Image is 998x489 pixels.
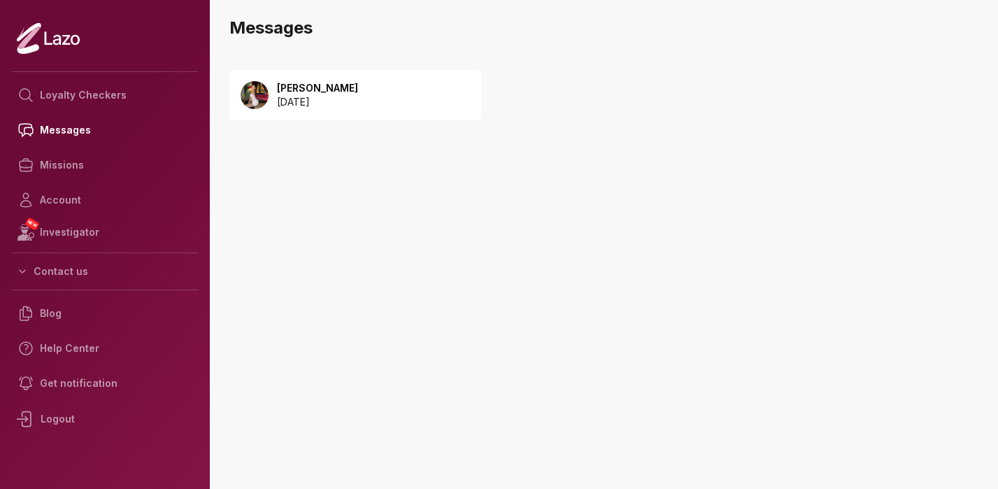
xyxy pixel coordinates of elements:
[277,81,358,95] p: [PERSON_NAME]
[11,78,199,113] a: Loyalty Checkers
[11,401,199,437] div: Logout
[11,183,199,218] a: Account
[11,113,199,148] a: Messages
[24,217,40,231] span: NEW
[241,81,269,109] img: 53ea768d-6708-4c09-8be7-ba74ddaa1210
[11,218,199,247] a: NEWInvestigator
[11,366,199,401] a: Get notification
[11,259,199,284] button: Contact us
[229,17,987,39] h3: Messages
[11,296,199,331] a: Blog
[11,148,199,183] a: Missions
[277,95,358,109] p: [DATE]
[11,331,199,366] a: Help Center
